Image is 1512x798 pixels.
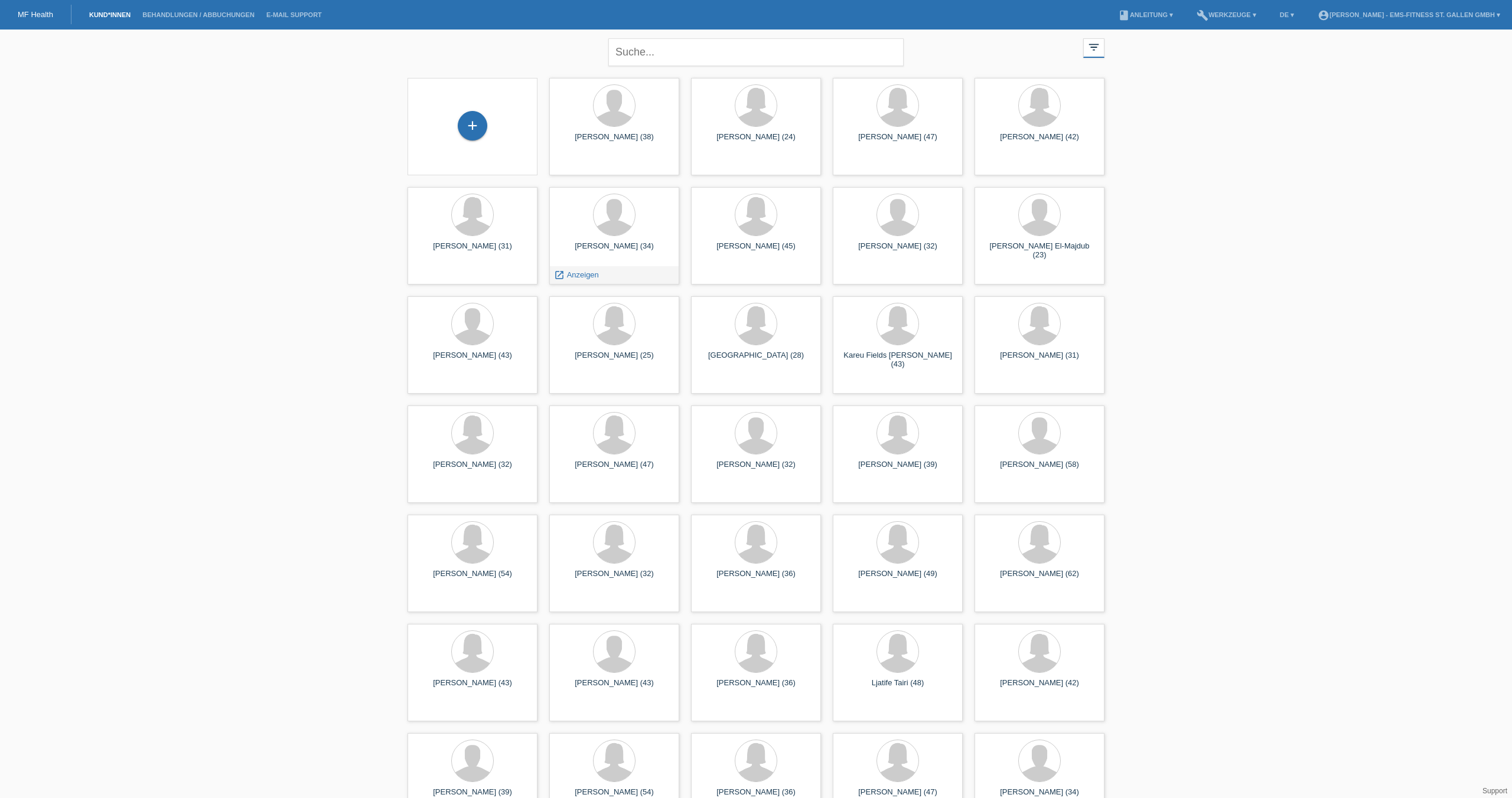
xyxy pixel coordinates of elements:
[984,460,1095,479] div: [PERSON_NAME] (58)
[260,11,328,18] a: E-Mail Support
[136,11,260,18] a: Behandlungen / Abbuchungen
[608,38,904,66] input: Suche...
[1197,9,1208,21] i: build
[1112,11,1179,18] a: bookAnleitung ▾
[700,132,812,151] div: [PERSON_NAME] (24)
[559,241,670,260] div: [PERSON_NAME] (34)
[83,11,136,18] a: Kund*innen
[554,270,599,279] a: launch Anzeigen
[417,678,528,697] div: [PERSON_NAME] (43)
[842,132,953,151] div: [PERSON_NAME] (47)
[417,460,528,479] div: [PERSON_NAME] (32)
[984,569,1095,588] div: [PERSON_NAME] (62)
[700,569,812,588] div: [PERSON_NAME] (36)
[417,241,528,260] div: [PERSON_NAME] (31)
[567,270,599,279] span: Anzeigen
[559,132,670,151] div: [PERSON_NAME] (38)
[417,351,528,369] div: [PERSON_NAME] (43)
[842,351,953,369] div: Kareu Fields [PERSON_NAME] (43)
[559,678,670,697] div: [PERSON_NAME] (43)
[1118,9,1130,21] i: book
[559,460,670,479] div: [PERSON_NAME] (47)
[1318,9,1329,21] i: account_circle
[984,241,1095,260] div: [PERSON_NAME] El-Majdub (23)
[554,270,565,280] i: launch
[984,132,1095,151] div: [PERSON_NAME] (42)
[1312,11,1506,18] a: account_circle[PERSON_NAME] - EMS-Fitness St. Gallen GmbH ▾
[984,351,1095,369] div: [PERSON_NAME] (31)
[1191,11,1262,18] a: buildWerkzeuge ▾
[842,678,953,697] div: Ljatife Tairi (48)
[700,460,812,479] div: [PERSON_NAME] (32)
[842,460,953,479] div: [PERSON_NAME] (39)
[559,351,670,369] div: [PERSON_NAME] (25)
[417,569,528,588] div: [PERSON_NAME] (54)
[700,678,812,697] div: [PERSON_NAME] (36)
[700,351,812,369] div: [GEOGRAPHIC_DATA] (28)
[700,241,812,260] div: [PERSON_NAME] (45)
[1482,787,1507,795] a: Support
[842,241,953,260] div: [PERSON_NAME] (32)
[559,569,670,588] div: [PERSON_NAME] (32)
[1087,41,1100,54] i: filter_list
[842,569,953,588] div: [PERSON_NAME] (49)
[18,10,53,19] a: MF Health
[1274,11,1300,18] a: DE ▾
[458,116,487,136] div: Kund*in hinzufügen
[984,678,1095,697] div: [PERSON_NAME] (42)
